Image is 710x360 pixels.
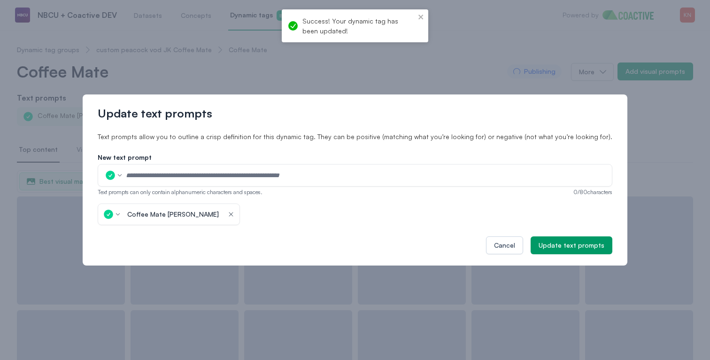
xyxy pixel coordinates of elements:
[573,188,612,196] span: 0 / 80 characters
[124,208,222,221] button: Coffee Mate [PERSON_NAME]
[486,236,523,254] button: Cancel
[98,132,612,141] p: Text prompts allow you to outline a crisp definition for this dynamic tag. They can be positive (...
[127,210,219,219] div: Coffee Mate [PERSON_NAME]
[98,153,612,162] label: New text prompt
[531,236,612,254] button: Update text prompts
[494,241,515,250] div: Cancel
[98,106,612,121] h2: Update text prompts
[98,188,262,196] span: Text prompts can only contain alphanumeric characters and spaces.
[539,241,604,250] div: Update text prompts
